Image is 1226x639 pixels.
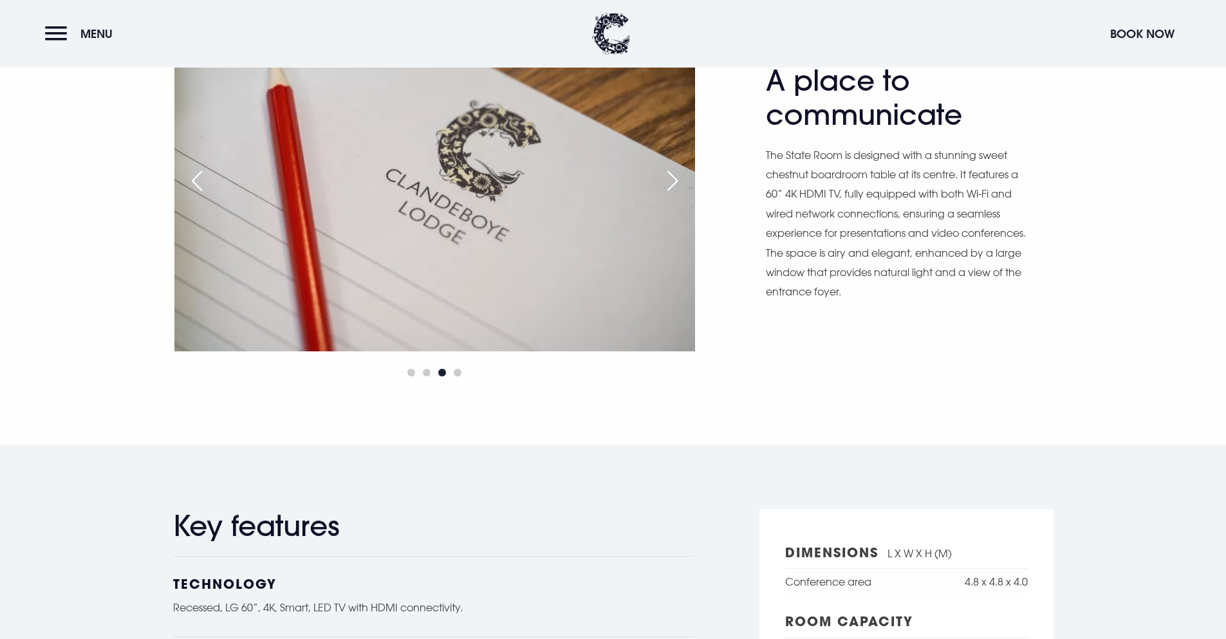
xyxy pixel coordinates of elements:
span: Menu [80,26,113,41]
td: 4.8 x 4.8 x 4.0 [925,569,1028,597]
p: The State Room is designed with a stunning sweet chestnut boardroom table at its centre. It featu... [766,145,1030,302]
span: Go to slide 3 [438,369,446,376]
h3: Technology [173,576,696,591]
h2: A place to communicate [766,64,1017,132]
span: L X W X H (M) [887,547,952,560]
th: Conference area [785,569,925,597]
h2: Key features [173,509,696,543]
button: Book Now [1104,20,1181,48]
div: Next slide [656,167,689,195]
span: Go to slide 1 [407,369,415,376]
span: Go to slide 4 [454,369,461,376]
button: Menu [45,20,119,48]
img: The-State-Room-MICE-5.jpg [695,5,1216,351]
img: Clandeboye Lodge [592,13,631,55]
div: Previous slide [181,167,213,195]
span: Go to slide 2 [423,369,431,376]
strong: Dimensions [785,544,878,560]
img: Paper and red pencil at an event venue in Northern Ireland. [174,5,695,351]
p: Recessed, LG 60”, 4K, Smart, LED TV with HDMI connectivity. [173,598,696,617]
strong: Room Capacity [785,613,913,629]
